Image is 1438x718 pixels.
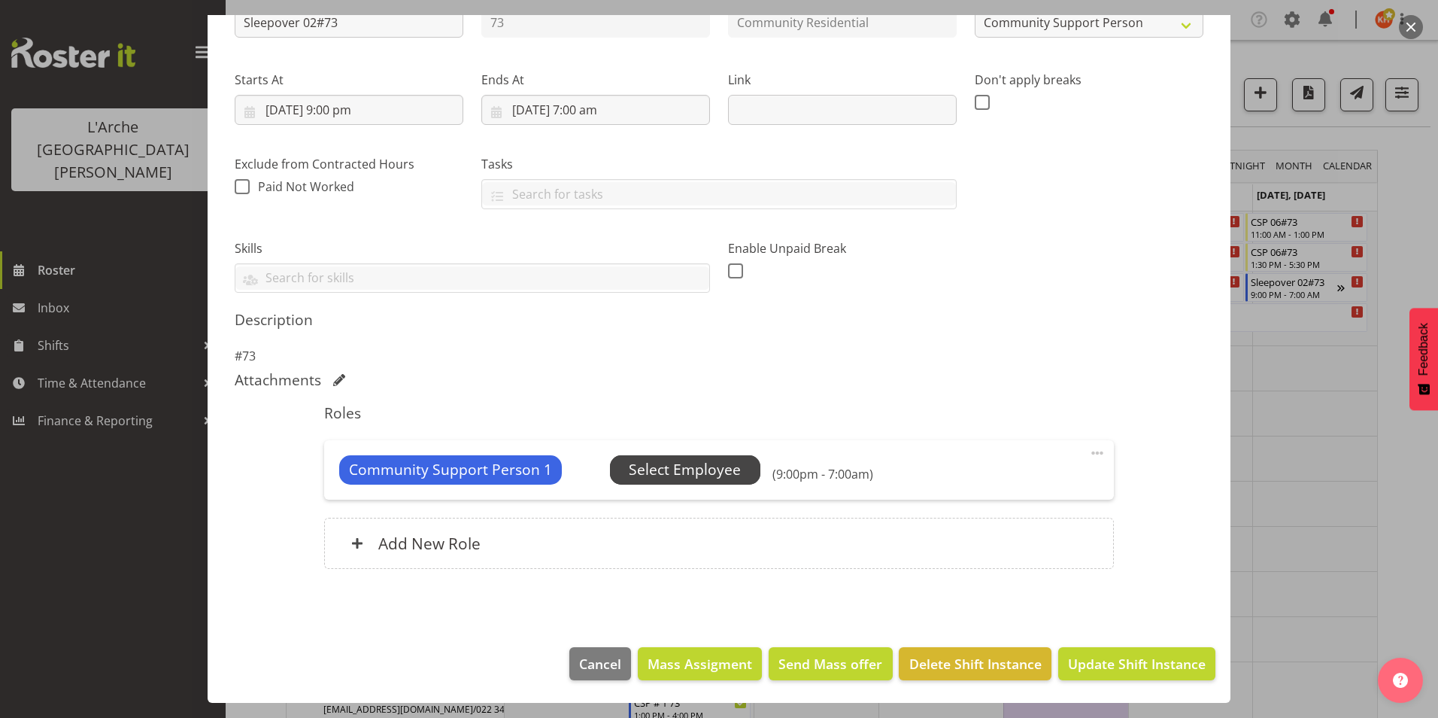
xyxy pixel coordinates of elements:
h5: Attachments [235,371,321,389]
button: Cancel [569,647,631,680]
label: Skills [235,239,710,257]
button: Mass Assigment [638,647,762,680]
span: Select Employee [629,459,741,481]
span: Paid Not Worked [258,178,354,195]
p: #73 [235,347,1203,365]
input: Click to select... [481,95,710,125]
h6: Add New Role [378,534,481,553]
h5: Description [235,311,1203,329]
input: Shift Instance Name [235,8,463,38]
span: Send Mass offer [778,654,882,674]
span: Feedback [1417,323,1430,376]
label: Don't apply breaks [975,71,1203,89]
h6: (9:00pm - 7:00am) [772,467,873,482]
input: Click to select... [235,95,463,125]
button: Update Shift Instance [1058,647,1215,680]
button: Feedback - Show survey [1409,308,1438,410]
label: Tasks [481,155,957,173]
label: Link [728,71,957,89]
span: Cancel [579,654,621,674]
label: Enable Unpaid Break [728,239,957,257]
label: Starts At [235,71,463,89]
label: Exclude from Contracted Hours [235,155,463,173]
button: Send Mass offer [769,647,892,680]
button: Delete Shift Instance [899,647,1051,680]
img: help-xxl-2.png [1393,673,1408,688]
span: Mass Assigment [648,654,752,674]
h5: Roles [324,404,1113,422]
span: Update Shift Instance [1068,654,1206,674]
span: Community Support Person 1 [349,459,552,481]
label: Ends At [481,71,710,89]
input: Search for skills [235,266,709,290]
span: Delete Shift Instance [909,654,1042,674]
input: Search for tasks [482,182,956,205]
